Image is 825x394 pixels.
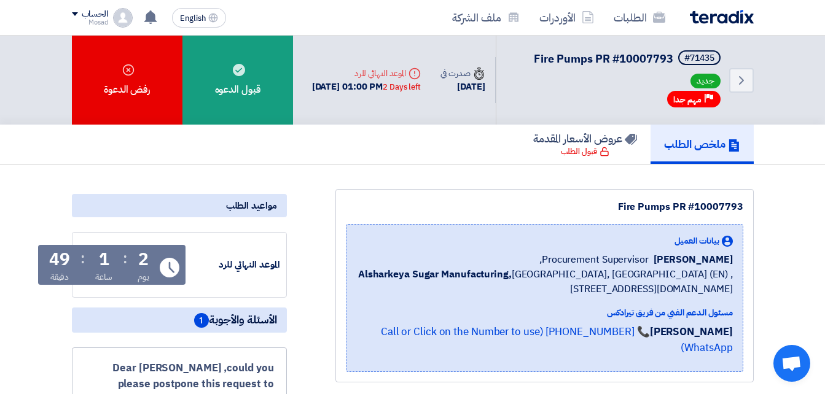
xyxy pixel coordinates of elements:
div: 2 [138,251,149,268]
span: Fire Pumps PR #10007793 [534,50,673,67]
h5: ملخص الطلب [664,137,740,151]
div: #71435 [684,54,714,63]
b: Alsharkeya Sugar Manufacturing, [358,267,512,282]
a: الأوردرات [530,3,604,32]
span: جديد [690,74,721,88]
div: : [80,247,85,269]
div: 2 Days left [383,81,421,93]
div: Open chat [773,345,810,382]
h5: عروض الأسعار المقدمة [533,131,637,145]
div: 49 [49,251,70,268]
div: مسئول الدعم الفني من فريق تيرادكس [356,306,733,319]
a: الطلبات [604,3,675,32]
a: 📞 [PHONE_NUMBER] (Call or Click on the Number to use WhatsApp) [381,324,733,355]
span: Procurement Supervisor, [539,252,649,267]
div: ساعة [95,271,113,284]
div: الموعد النهائي للرد [188,258,280,272]
span: English [180,14,206,23]
div: مواعيد الطلب [72,194,287,217]
div: Mosad [72,19,108,26]
div: يوم [138,271,149,284]
div: الموعد النهائي للرد [312,67,421,80]
div: رفض الدعوة [72,36,182,125]
div: [DATE] [440,80,485,94]
span: [GEOGRAPHIC_DATA], [GEOGRAPHIC_DATA] (EN) ,[STREET_ADDRESS][DOMAIN_NAME] [356,267,733,296]
div: دقيقة [50,271,69,284]
a: عروض الأسعار المقدمة قبول الطلب [520,125,651,164]
span: بيانات العميل [674,234,719,247]
img: profile_test.png [113,8,133,28]
span: 1 [194,313,209,328]
div: الحساب [82,9,108,20]
div: Fire Pumps PR #10007793 [346,199,743,214]
span: الأسئلة والأجوبة [194,312,277,328]
div: : [123,247,127,269]
a: ملف الشركة [442,3,530,32]
button: English [172,8,226,28]
span: مهم جدا [673,94,702,106]
img: Teradix logo [690,10,754,24]
span: [PERSON_NAME] [654,252,733,267]
div: [DATE] 01:00 PM [312,80,421,94]
div: صدرت في [440,67,485,80]
strong: [PERSON_NAME] [650,324,733,339]
div: 1 [99,251,109,268]
div: قبول الدعوه [182,36,293,125]
a: ملخص الطلب [651,125,754,164]
h5: Fire Pumps PR #10007793 [534,50,723,68]
div: قبول الطلب [561,145,609,158]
